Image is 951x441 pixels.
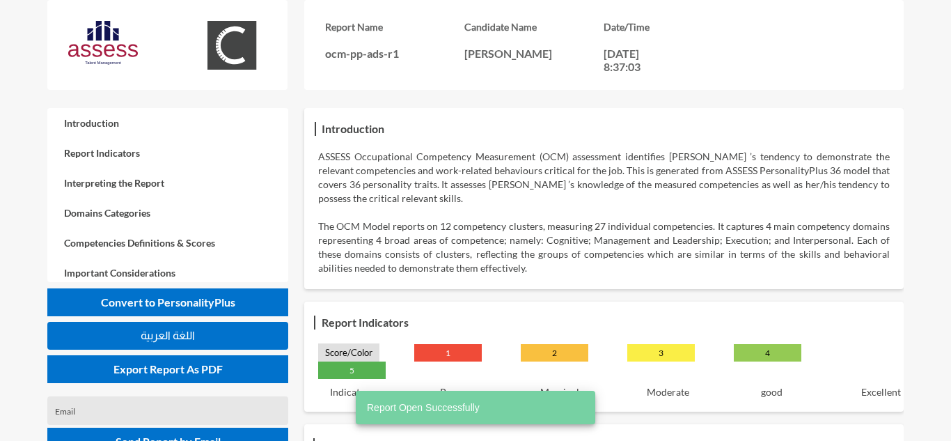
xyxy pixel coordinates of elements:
p: good [761,386,783,398]
p: [PERSON_NAME] [464,47,604,60]
p: [DATE] 8:37:03 [604,47,666,73]
p: 3 [627,344,695,362]
p: ASSESS Occupational Competency Measurement (OCM) assessment identifies [PERSON_NAME] ’s tendency ... [318,150,890,206]
p: Score/Color [318,343,379,362]
p: Excellent [861,386,901,398]
h3: Report Name [325,21,464,33]
a: Domains Categories [47,198,288,228]
img: OCM.svg [197,21,267,70]
span: Convert to PersonalityPlus [101,295,235,309]
button: Export Report As PDF [47,355,288,383]
a: Competencies Definitions & Scores [47,228,288,258]
button: Convert to PersonalityPlus [47,288,288,316]
p: ocm-pp-ads-r1 [325,47,464,60]
p: 5 [318,362,386,379]
button: اللغة العربية [47,322,288,350]
span: Report Open Successfully [367,401,480,415]
a: Interpreting the Report [47,168,288,198]
p: Indicator [330,386,370,398]
a: Introduction [47,108,288,138]
h3: Date/Time [604,21,743,33]
a: Report Indicators [47,138,288,168]
p: 2 [521,344,588,362]
h3: Introduction [318,118,388,139]
a: Important Considerations [47,258,288,288]
span: اللغة العربية [141,330,195,341]
p: 4 [734,344,801,362]
p: The OCM Model reports on 12 competency clusters, measuring 27 individual competencies. It capture... [318,219,890,275]
img: AssessLogoo.svg [68,21,138,65]
p: 1 [414,344,482,362]
h3: Report Indicators [318,312,412,332]
span: Export Report As PDF [113,362,223,376]
h3: Candidate Name [464,21,604,33]
p: Moderate [647,386,689,398]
